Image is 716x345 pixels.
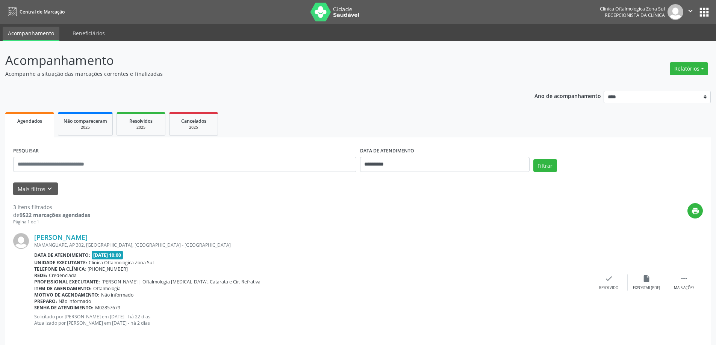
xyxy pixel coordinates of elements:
[670,62,708,75] button: Relatórios
[13,145,39,157] label: PESQUISAR
[17,118,42,124] span: Agendados
[34,233,88,241] a: [PERSON_NAME]
[20,9,65,15] span: Central de Marcação
[49,272,77,279] span: Credenciada
[683,4,698,20] button: 
[34,242,590,248] div: MAMANGUAPE, AP 302, [GEOGRAPHIC_DATA], [GEOGRAPHIC_DATA] - [GEOGRAPHIC_DATA]
[3,27,59,41] a: Acompanhamento
[64,118,107,124] span: Não compareceram
[34,313,590,326] p: Solicitado por [PERSON_NAME] em [DATE] - há 22 dias Atualizado por [PERSON_NAME] em [DATE] - há 2...
[5,6,65,18] a: Central de Marcação
[687,203,703,218] button: print
[20,211,90,218] strong: 9522 marcações agendadas
[13,211,90,219] div: de
[605,274,613,283] i: check
[181,118,206,124] span: Cancelados
[686,7,695,15] i: 
[34,259,87,266] b: Unidade executante:
[13,203,90,211] div: 3 itens filtrados
[13,219,90,225] div: Página 1 de 1
[175,125,212,130] div: 2025
[5,51,499,70] p: Acompanhamento
[533,159,557,172] button: Filtrar
[45,185,54,193] i: keyboard_arrow_down
[34,272,47,279] b: Rede:
[680,274,688,283] i: 
[534,91,601,100] p: Ano de acompanhamento
[34,304,94,311] b: Senha de atendimento:
[674,285,694,291] div: Mais ações
[13,233,29,249] img: img
[67,27,110,40] a: Beneficiários
[59,298,91,304] span: Não informado
[13,182,58,196] button: Mais filtroskeyboard_arrow_down
[600,6,665,12] div: Clinica Oftalmologica Zona Sul
[605,12,665,18] span: Recepcionista da clínica
[92,251,123,259] span: [DATE] 10:00
[34,298,57,304] b: Preparo:
[88,266,128,272] span: [PHONE_NUMBER]
[642,274,651,283] i: insert_drive_file
[34,266,86,272] b: Telefone da clínica:
[633,285,660,291] div: Exportar (PDF)
[34,285,92,292] b: Item de agendamento:
[34,252,90,258] b: Data de atendimento:
[34,292,100,298] b: Motivo de agendamento:
[599,285,618,291] div: Resolvido
[95,304,120,311] span: M02857679
[691,207,699,215] i: print
[64,125,107,130] div: 2025
[360,145,414,157] label: DATA DE ATENDIMENTO
[34,279,100,285] b: Profissional executante:
[129,118,153,124] span: Resolvidos
[101,279,260,285] span: [PERSON_NAME] | Oftalmologia [MEDICAL_DATA], Catarata e Cir. Refrativa
[698,6,711,19] button: apps
[5,70,499,78] p: Acompanhe a situação das marcações correntes e finalizadas
[93,285,121,292] span: Oftalmologia
[89,259,154,266] span: Clinica Oftalmologica Zona Sul
[101,292,133,298] span: Não informado
[122,125,160,130] div: 2025
[668,4,683,20] img: img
